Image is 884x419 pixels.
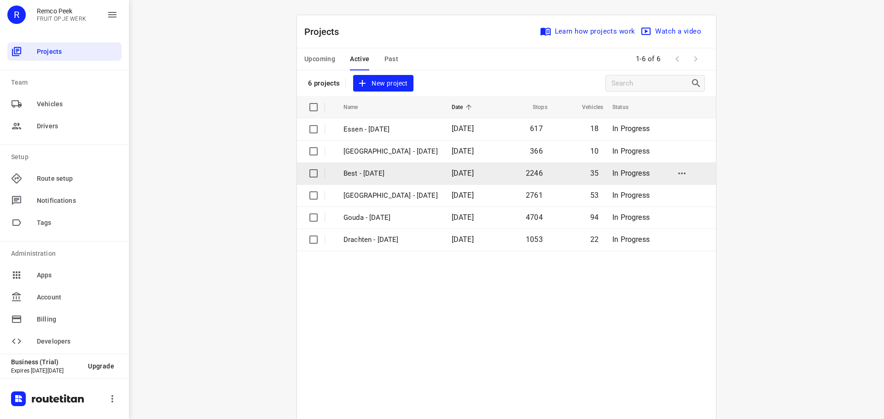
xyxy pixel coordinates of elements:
[37,121,118,131] span: Drivers
[668,50,686,68] span: Previous Page
[526,235,543,244] span: 1053
[452,169,474,178] span: [DATE]
[590,213,599,222] span: 94
[452,147,474,155] span: [DATE]
[304,53,335,65] span: Upcoming
[452,213,474,222] span: [DATE]
[7,332,122,350] div: Developers
[530,147,543,155] span: 366
[612,191,650,200] span: In Progress
[7,288,122,306] div: Account
[612,102,640,113] span: Status
[11,358,81,366] p: Business (Trial)
[7,6,26,24] div: R
[612,235,650,244] span: In Progress
[590,235,599,244] span: 22
[81,358,122,374] button: Upgrade
[359,78,407,89] span: New project
[521,102,547,113] span: Stops
[530,124,543,133] span: 617
[526,169,543,178] span: 2246
[590,147,599,155] span: 10
[37,218,118,228] span: Tags
[37,7,86,15] p: Remco Peek
[7,310,122,328] div: Billing
[11,152,122,162] p: Setup
[611,76,691,91] input: Search projects
[384,53,399,65] span: Past
[452,124,474,133] span: [DATE]
[612,213,650,222] span: In Progress
[452,102,475,113] span: Date
[37,293,118,302] span: Account
[37,99,118,109] span: Vehicles
[526,213,543,222] span: 4704
[686,50,705,68] span: Next Page
[590,169,599,178] span: 35
[308,79,340,87] p: 6 projects
[7,95,122,113] div: Vehicles
[37,337,118,346] span: Developers
[343,190,438,201] p: [GEOGRAPHIC_DATA] - [DATE]
[343,235,438,245] p: Drachten - Monday
[7,117,122,135] div: Drivers
[37,196,118,206] span: Notifications
[343,168,438,179] p: Best - [DATE]
[526,191,543,200] span: 2761
[37,47,118,57] span: Projects
[88,362,114,370] span: Upgrade
[590,124,599,133] span: 18
[11,367,81,374] p: Expires [DATE][DATE]
[7,213,122,232] div: Tags
[343,212,438,223] p: Gouda - Monday
[37,270,118,280] span: Apps
[343,102,370,113] span: Name
[452,191,474,200] span: [DATE]
[353,75,413,92] button: New project
[11,78,122,87] p: Team
[590,191,599,200] span: 53
[7,42,122,61] div: Projects
[570,102,603,113] span: Vehicles
[350,53,369,65] span: Active
[612,169,650,178] span: In Progress
[632,49,664,69] span: 1-6 of 6
[343,124,438,135] p: Essen - [DATE]
[612,124,650,133] span: In Progress
[304,25,347,39] p: Projects
[452,235,474,244] span: [DATE]
[37,315,118,324] span: Billing
[691,78,704,89] div: Search
[343,146,438,157] p: [GEOGRAPHIC_DATA] - [DATE]
[7,191,122,210] div: Notifications
[11,249,122,258] p: Administration
[7,266,122,284] div: Apps
[612,147,650,155] span: In Progress
[37,16,86,22] p: FRUIT OP JE WERK
[37,174,118,184] span: Route setup
[7,169,122,188] div: Route setup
